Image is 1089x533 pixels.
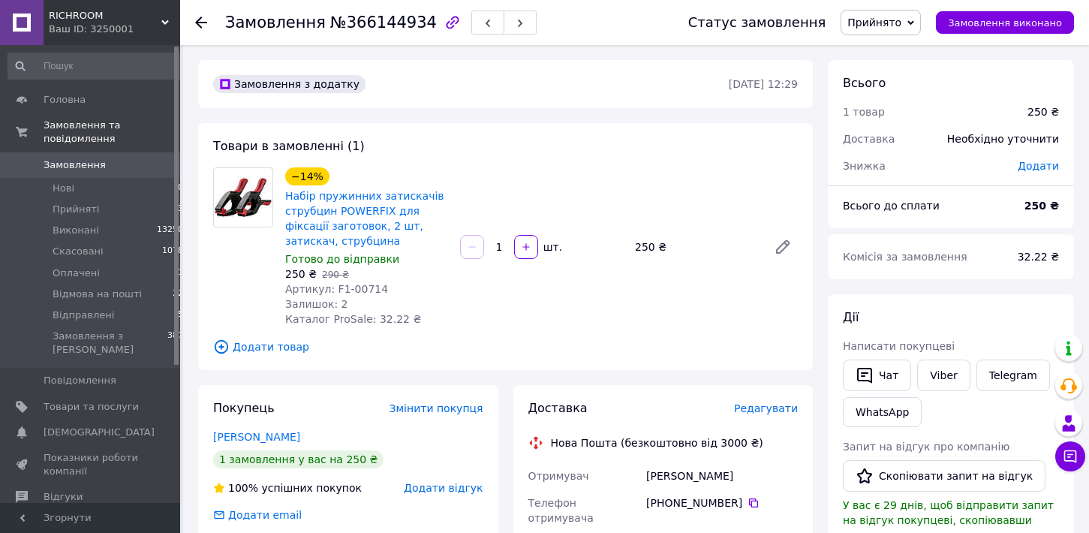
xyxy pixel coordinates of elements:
span: Телефон отримувача [528,497,594,524]
span: Редагувати [734,402,798,414]
div: Додати email [227,507,303,522]
span: Покупець [213,401,275,415]
span: Замовлення виконано [948,17,1062,29]
span: Доставка [843,133,895,145]
div: успішних покупок [213,480,362,495]
div: Замовлення з додатку [213,75,366,93]
span: Комісія за замовлення [843,251,967,263]
span: Замовлення [44,158,106,172]
span: 1078 [162,245,183,258]
span: Всього до сплати [843,200,940,212]
span: 290 ₴ [322,270,349,280]
div: −14% [285,167,329,185]
span: Показники роботи компанії [44,451,139,478]
div: [PERSON_NAME] [643,462,801,489]
img: Набір пружинних затискачів струбцин POWERFIX для фіксації заготовок, 2 шт, затискач, струбцина [214,176,272,220]
span: Написати покупцеві [843,340,955,352]
input: Пошук [8,53,185,80]
span: 32.22 ₴ [1018,251,1059,263]
span: 22 [173,288,183,301]
span: №366144934 [330,14,437,32]
div: Необхідно уточнити [938,122,1068,155]
span: Виконані [53,224,99,237]
span: Додати товар [213,339,798,355]
time: [DATE] 12:29 [729,78,798,90]
span: Відгуки [44,490,83,504]
div: Статус замовлення [688,15,826,30]
span: 100% [228,482,258,494]
b: 250 ₴ [1024,200,1059,212]
span: Скасовані [53,245,104,258]
a: Telegram [976,360,1050,391]
span: Відправлені [53,309,114,322]
span: Прийняті [53,203,99,216]
span: RICHROOM [49,9,161,23]
a: Набір пружинних затискачів струбцин POWERFIX для фіксації заготовок, 2 шт, затискач, струбцина [285,190,444,247]
span: Готово до відправки [285,253,399,265]
div: Повернутися назад [195,15,207,30]
div: Додати email [212,507,303,522]
span: Залишок: 2 [285,298,348,310]
div: шт. [540,239,564,254]
a: WhatsApp [843,397,922,427]
a: Редагувати [768,232,798,262]
a: [PERSON_NAME] [213,431,300,443]
span: Нові [53,182,74,195]
a: Viber [917,360,970,391]
span: Дії [843,310,859,324]
div: 1 замовлення у вас на 250 ₴ [213,450,384,468]
span: Додати відгук [404,482,483,494]
span: Повідомлення [44,374,116,387]
span: 250 ₴ [285,268,317,280]
span: Замовлення [225,14,326,32]
span: 13250 [157,224,183,237]
div: 250 ₴ [629,236,762,257]
span: Знижка [843,160,886,172]
div: [PHONE_NUMBER] [646,495,798,510]
span: Каталог ProSale: 32.22 ₴ [285,313,421,325]
span: Запит на відгук про компанію [843,441,1009,453]
span: Додати [1018,160,1059,172]
span: Змінити покупця [390,402,483,414]
span: Доставка [528,401,588,415]
span: Всього [843,76,886,90]
span: Замовлення та повідомлення [44,119,180,146]
span: 387 [167,330,183,357]
span: Прийнято [847,17,901,29]
span: Оплачені [53,266,100,280]
button: Скопіювати запит на відгук [843,460,1045,492]
div: Нова Пошта (безкоштовно від 3000 ₴) [547,435,767,450]
span: Товари в замовленні (1) [213,139,365,153]
span: 1 товар [843,106,885,118]
span: [DEMOGRAPHIC_DATA] [44,426,155,439]
span: Головна [44,93,86,107]
span: Артикул: F1-00714 [285,283,388,295]
span: Замовлення з [PERSON_NAME] [53,330,167,357]
button: Чат [843,360,911,391]
div: Ваш ID: 3250001 [49,23,180,36]
span: Отримувач [528,470,589,482]
button: Чат з покупцем [1055,441,1085,471]
div: 250 ₴ [1027,104,1059,119]
button: Замовлення виконано [936,11,1074,34]
span: Товари та послуги [44,400,139,414]
span: Відмова на пошті [53,288,142,301]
